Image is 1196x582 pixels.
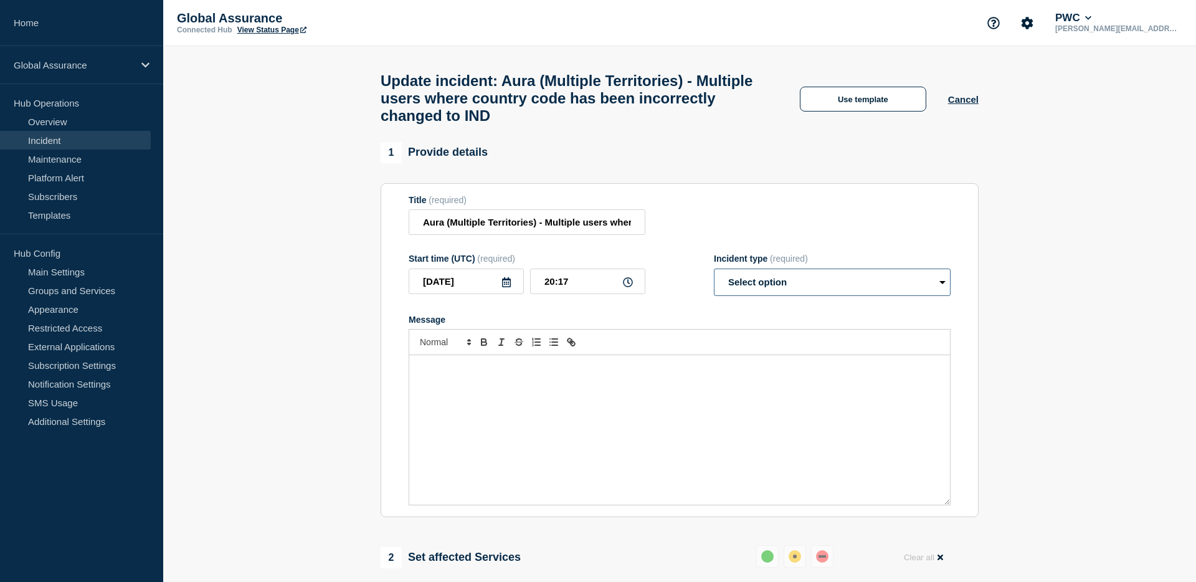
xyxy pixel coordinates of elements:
[381,142,488,163] div: Provide details
[477,254,515,264] span: (required)
[1053,24,1182,33] p: [PERSON_NAME][EMAIL_ADDRESS][PERSON_NAME][DOMAIN_NAME]
[409,195,645,205] div: Title
[475,335,493,350] button: Toggle bold text
[381,142,402,163] span: 1
[409,209,645,235] input: Title
[409,269,524,294] input: YYYY-MM-DD
[409,254,645,264] div: Start time (UTC)
[177,26,232,34] p: Connected Hub
[800,87,926,112] button: Use template
[1053,12,1094,24] button: PWC
[381,547,402,568] span: 2
[381,72,778,125] h1: Update incident: Aura (Multiple Territories) - Multiple users where country code has been incorre...
[948,94,979,105] button: Cancel
[528,335,545,350] button: Toggle ordered list
[409,315,951,325] div: Message
[714,269,951,296] select: Incident type
[409,355,950,505] div: Message
[789,550,801,563] div: affected
[530,269,645,294] input: HH:MM
[811,545,833,568] button: down
[510,335,528,350] button: Toggle strikethrough text
[784,545,806,568] button: affected
[429,195,467,205] span: (required)
[177,11,426,26] p: Global Assurance
[714,254,951,264] div: Incident type
[770,254,808,264] span: (required)
[562,335,580,350] button: Toggle link
[980,10,1007,36] button: Support
[761,550,774,563] div: up
[237,26,306,34] a: View Status Page
[816,550,828,563] div: down
[493,335,510,350] button: Toggle italic text
[756,545,779,568] button: up
[1014,10,1040,36] button: Account settings
[14,60,133,70] p: Global Assurance
[896,545,951,570] button: Clear all
[381,547,521,568] div: Set affected Services
[414,335,475,350] span: Font size
[545,335,562,350] button: Toggle bulleted list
